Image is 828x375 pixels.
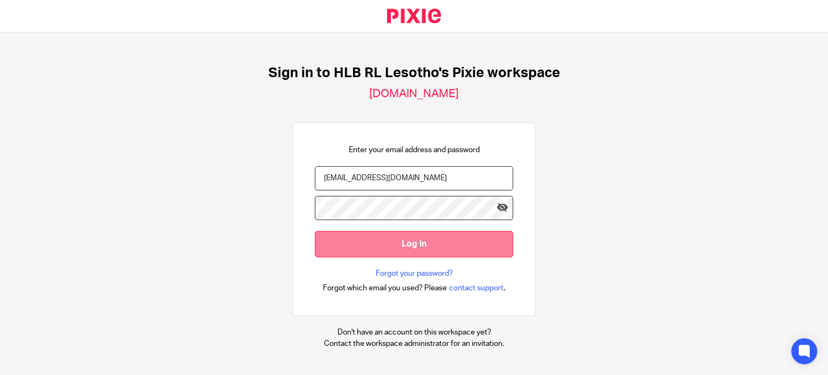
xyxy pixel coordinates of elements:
p: Don't have an account on this workspace yet? [324,327,504,338]
p: Enter your email address and password [349,145,480,155]
span: contact support [449,283,503,294]
a: Forgot your password? [376,268,453,279]
h1: Sign in to HLB RL Lesotho's Pixie workspace [268,65,560,81]
input: Log in [315,231,513,257]
span: Forgot which email you used? Please [323,283,447,294]
div: . [323,282,506,294]
h2: [DOMAIN_NAME] [369,87,459,101]
p: Contact the workspace administrator for an invitation. [324,338,504,349]
input: name@example.com [315,166,513,190]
